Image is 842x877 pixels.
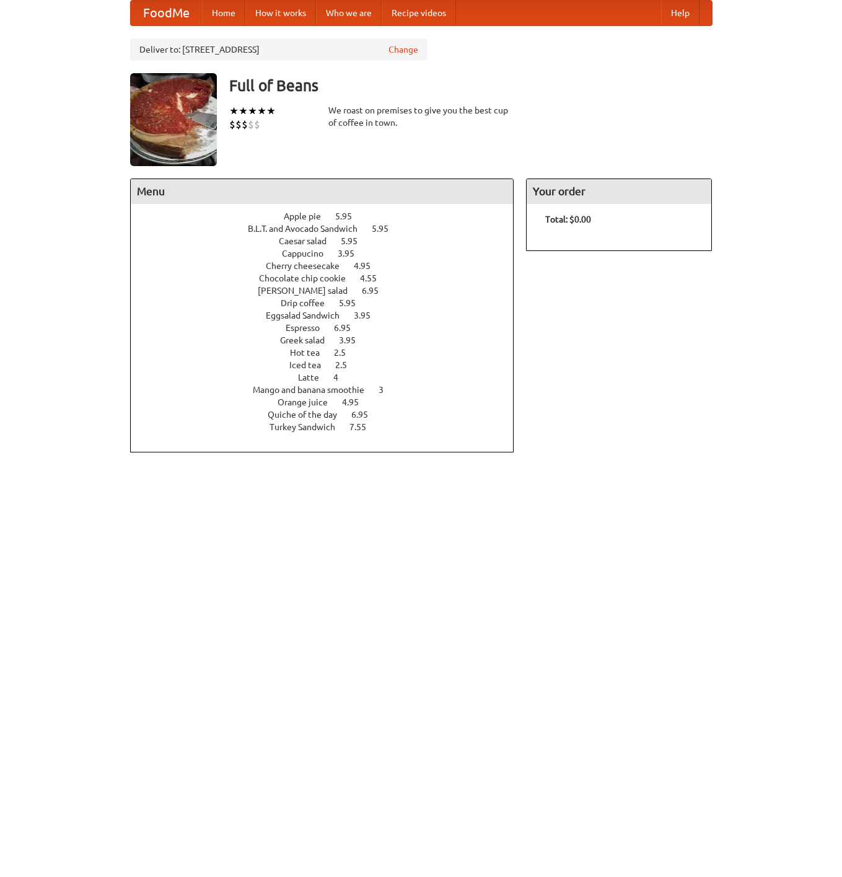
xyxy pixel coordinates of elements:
span: Quiche of the day [268,410,349,420]
span: 2.5 [335,360,359,370]
span: 5.95 [372,224,401,234]
a: Turkey Sandwich 7.55 [270,422,389,432]
a: Help [661,1,699,25]
a: Who we are [316,1,382,25]
span: Latte [298,372,331,382]
img: angular.jpg [130,73,217,166]
span: Espresso [286,323,332,333]
a: Quiche of the day 6.95 [268,410,391,420]
a: Home [202,1,245,25]
a: Change [388,43,418,56]
span: 5.95 [339,298,368,308]
span: 4.95 [354,261,383,271]
span: 6.95 [362,286,391,296]
span: Caesar salad [279,236,339,246]
span: Apple pie [284,211,333,221]
a: Chocolate chip cookie 4.55 [259,273,400,283]
a: Greek salad 3.95 [280,335,379,345]
a: Caesar salad 5.95 [279,236,380,246]
li: ★ [229,104,239,118]
span: [PERSON_NAME] salad [258,286,360,296]
h3: Full of Beans [229,73,713,98]
a: Recipe videos [382,1,456,25]
a: FoodMe [131,1,202,25]
span: Orange juice [278,397,340,407]
li: $ [254,118,260,131]
div: We roast on premises to give you the best cup of coffee in town. [328,104,514,129]
span: Hot tea [290,348,332,358]
span: 3.95 [339,335,368,345]
a: Orange juice 4.95 [278,397,382,407]
b: Total: $0.00 [545,214,591,224]
a: Cherry cheesecake 4.95 [266,261,393,271]
span: 6.95 [334,323,363,333]
span: 7.55 [349,422,379,432]
span: 5.95 [335,211,364,221]
span: Cappucino [282,249,336,258]
li: ★ [248,104,257,118]
li: ★ [266,104,276,118]
li: $ [242,118,248,131]
span: 4 [333,372,351,382]
a: Apple pie 5.95 [284,211,375,221]
li: $ [235,118,242,131]
a: Hot tea 2.5 [290,348,369,358]
a: Iced tea 2.5 [289,360,370,370]
span: 3.95 [338,249,367,258]
li: $ [229,118,235,131]
span: Cherry cheesecake [266,261,352,271]
span: 3 [379,385,396,395]
li: ★ [257,104,266,118]
span: Iced tea [289,360,333,370]
span: Greek salad [280,335,337,345]
a: Drip coffee 5.95 [281,298,379,308]
a: Eggsalad Sandwich 3.95 [266,311,393,320]
span: Turkey Sandwich [270,422,348,432]
span: Chocolate chip cookie [259,273,358,283]
span: 6.95 [351,410,380,420]
li: $ [248,118,254,131]
div: Deliver to: [STREET_ADDRESS] [130,38,428,61]
span: Eggsalad Sandwich [266,311,352,320]
span: 4.55 [360,273,389,283]
span: 4.95 [342,397,371,407]
span: 5.95 [341,236,370,246]
a: How it works [245,1,316,25]
li: ★ [239,104,248,118]
a: Mango and banana smoothie 3 [253,385,406,395]
span: 3.95 [354,311,383,320]
h4: Menu [131,179,514,204]
h4: Your order [527,179,711,204]
a: [PERSON_NAME] salad 6.95 [258,286,401,296]
span: Drip coffee [281,298,337,308]
span: 2.5 [334,348,358,358]
span: B.L.T. and Avocado Sandwich [248,224,370,234]
a: Latte 4 [298,372,361,382]
a: Cappucino 3.95 [282,249,377,258]
a: Espresso 6.95 [286,323,374,333]
a: B.L.T. and Avocado Sandwich 5.95 [248,224,411,234]
span: Mango and banana smoothie [253,385,377,395]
